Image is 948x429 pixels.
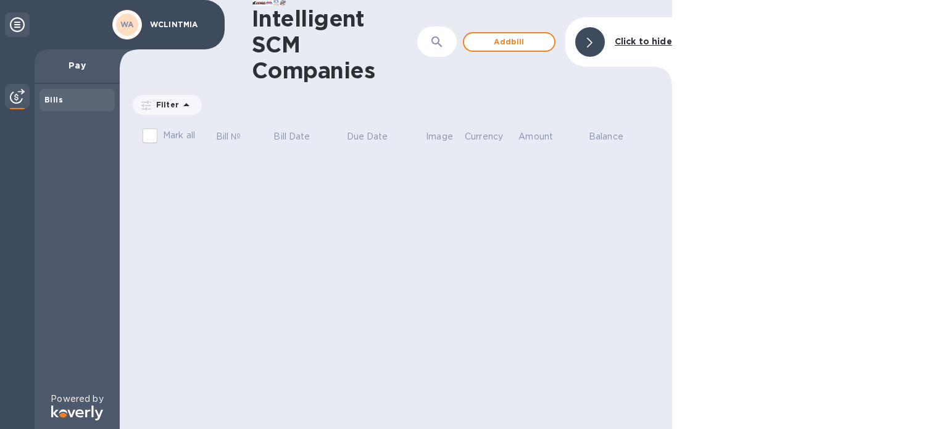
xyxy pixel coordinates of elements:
[589,130,623,143] p: Balance
[465,130,503,143] p: Currency
[216,130,241,143] p: Bill №
[273,130,326,143] span: Bill Date
[474,35,544,49] span: Add bill
[518,130,569,143] span: Amount
[150,20,212,29] p: WCLINTMIA
[44,95,63,104] b: Bills
[347,130,388,143] p: Due Date
[518,130,553,143] p: Amount
[273,130,310,143] p: Bill Date
[120,20,134,29] b: WA
[589,130,639,143] span: Balance
[426,130,453,143] p: Image
[615,36,672,46] b: Click to hide
[44,59,110,72] p: Pay
[463,32,555,52] button: Addbill
[347,130,404,143] span: Due Date
[163,129,195,142] p: Mark all
[51,406,103,420] img: Logo
[252,6,416,83] h1: Intelligent SCM Companies
[216,130,257,143] span: Bill №
[51,393,103,406] p: Powered by
[151,99,179,110] p: Filter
